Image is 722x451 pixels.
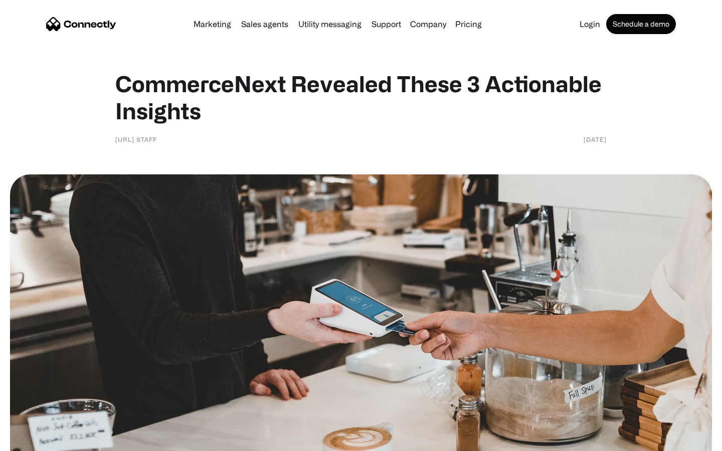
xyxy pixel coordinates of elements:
[190,20,235,28] a: Marketing
[407,17,449,31] div: Company
[576,20,604,28] a: Login
[606,14,676,34] a: Schedule a demo
[368,20,405,28] a: Support
[237,20,292,28] a: Sales agents
[451,20,486,28] a: Pricing
[46,17,116,32] a: home
[115,70,607,124] h1: CommerceNext Revealed These 3 Actionable Insights
[410,17,446,31] div: Company
[10,433,60,447] aside: Language selected: English
[584,134,607,144] div: [DATE]
[20,433,60,447] ul: Language list
[115,134,157,144] div: [URL] Staff
[294,20,366,28] a: Utility messaging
